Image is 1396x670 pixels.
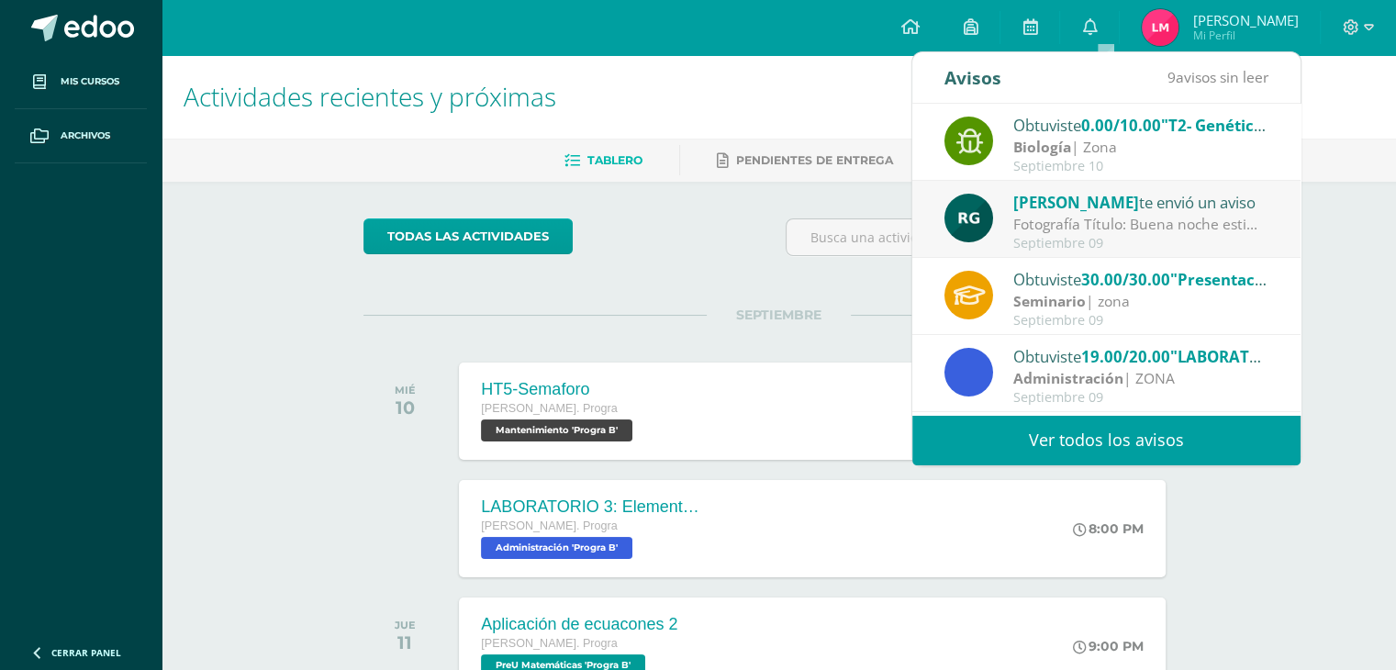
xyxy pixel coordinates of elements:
div: 8:00 PM [1073,520,1144,537]
div: Septiembre 10 [1013,159,1268,174]
span: Administración 'Progra B' [481,537,632,559]
div: Obtuviste en [1013,344,1268,368]
a: Archivos [15,109,147,163]
span: Tablero [587,153,642,167]
span: Cerrar panel [51,646,121,659]
a: Ver todos los avisos [912,415,1301,465]
span: [PERSON_NAME] [1013,192,1139,213]
span: 9 [1167,67,1176,87]
span: avisos sin leer [1167,67,1268,87]
a: Mis cursos [15,55,147,109]
span: SEPTIEMBRE [707,307,851,323]
div: Septiembre 09 [1013,236,1268,251]
span: Archivos [61,128,110,143]
a: Tablero [564,146,642,175]
img: 6956da7f3a373973a26dff1914efb300.png [1142,9,1178,46]
div: Obtuviste en [1013,113,1268,137]
div: Septiembre 09 [1013,390,1268,406]
span: 19.00/20.00 [1081,346,1170,367]
img: 24ef3269677dd7dd963c57b86ff4a022.png [944,194,993,242]
div: 9:00 PM [1073,638,1144,654]
div: LABORATORIO 3: Elementos del aprendizaje. [481,497,701,517]
div: | ZONA [1013,368,1268,389]
div: | zona [1013,291,1268,312]
span: Mantenimiento 'Progra B' [481,419,632,441]
strong: Administración [1013,368,1123,388]
span: Actividades recientes y próximas [184,79,556,114]
div: HT5-Semaforo [481,380,637,399]
div: Obtuviste en [1013,267,1268,291]
span: [PERSON_NAME] [1192,11,1298,29]
div: te envió un aviso [1013,190,1268,214]
input: Busca una actividad próxima aquí... [787,219,1193,255]
strong: Seminario [1013,291,1086,311]
div: JUE [395,619,416,631]
div: Avisos [944,52,1001,103]
div: 10 [395,396,416,419]
span: 30.00/30.00 [1081,269,1170,290]
span: 0.00/10.00 [1081,115,1161,136]
span: [PERSON_NAME]. Progra [481,519,617,532]
strong: Biología [1013,137,1071,157]
span: Mi Perfil [1192,28,1298,43]
a: todas las Actividades [363,218,573,254]
div: 11 [395,631,416,653]
span: [PERSON_NAME]. Progra [481,402,617,415]
div: MIÉ [395,384,416,396]
div: | Zona [1013,137,1268,158]
span: Mis cursos [61,74,119,89]
div: Aplicación de ecuacones 2 [481,615,677,634]
div: Fotografía Título: Buena noche estimados estudiantes, espero que se encuentren bien. Les recuerdo... [1013,214,1268,235]
a: Pendientes de entrega [717,146,893,175]
span: Pendientes de entrega [736,153,893,167]
span: "Presentación final" [1170,269,1324,290]
span: [PERSON_NAME]. Progra [481,637,617,650]
div: Septiembre 09 [1013,313,1268,329]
